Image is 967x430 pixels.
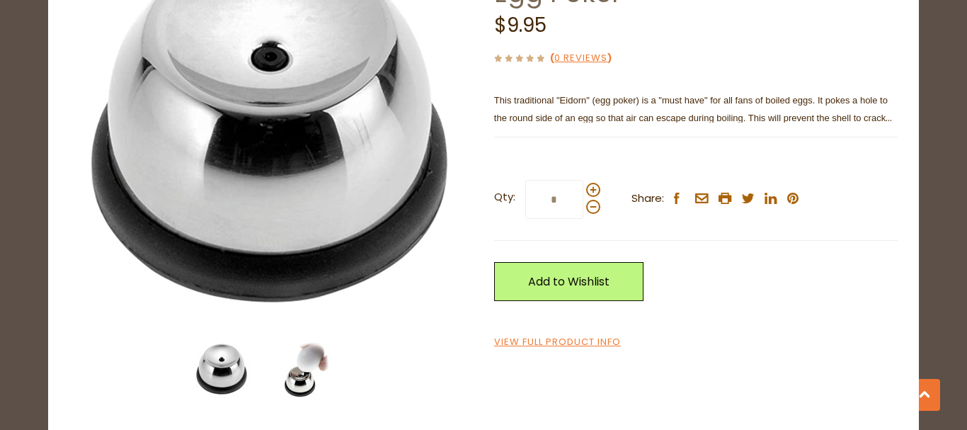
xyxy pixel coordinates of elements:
[494,262,643,301] a: Add to Wishlist
[494,188,515,206] strong: Qty:
[193,341,250,397] img: The Taste of Germany "Eidorn" Egg Poker
[631,190,664,208] span: Share:
[494,11,547,39] span: $9.95
[554,51,607,66] a: 0 Reviews
[550,51,612,64] span: ( )
[494,95,896,159] span: This traditional "Eidorn" (egg poker) is a "must have" for all fans of boiled eggs. It pokes a ho...
[525,180,583,219] input: Qty:
[494,335,621,350] a: View Full Product Info
[275,341,332,397] img: The Taste of Germany "Eidorn" Egg Poker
